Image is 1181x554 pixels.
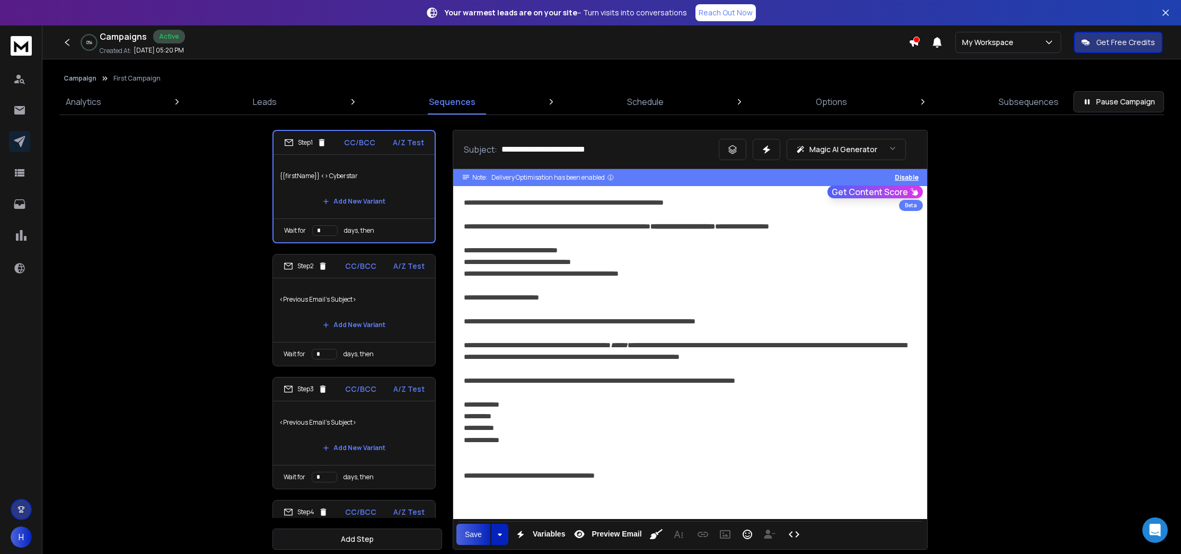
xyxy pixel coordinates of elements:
p: CC/BCC [345,507,376,517]
p: A/Z Test [393,384,425,394]
p: – Turn visits into conversations [445,7,687,18]
p: 0 % [86,39,92,46]
a: Leads [246,89,283,115]
a: Subsequences [992,89,1065,115]
button: Insert Link (⌘K) [693,524,713,545]
p: My Workspace [962,37,1018,48]
button: Magic AI Generator [787,139,906,160]
div: Delivery Optimisation has been enabled [491,173,614,182]
strong: Your warmest leads are on your site [445,7,577,17]
button: H [11,526,32,548]
li: Step2CC/BCCA/Z Test<Previous Email's Subject>Add New VariantWait fordays, then [272,254,436,366]
p: CC/BCC [345,261,376,271]
button: Pause Campaign [1073,91,1164,112]
p: Wait for [284,226,306,235]
button: Add Step [272,529,442,550]
button: Add New Variant [314,191,394,212]
p: CC/BCC [344,137,375,148]
button: More Text [668,524,689,545]
span: Preview Email [589,530,644,539]
p: Magic AI Generator [809,144,877,155]
img: logo [11,36,32,56]
p: First Campaign [113,74,161,83]
a: Reach Out Now [695,4,756,21]
li: Step3CC/BCCA/Z Test<Previous Email's Subject>Add New VariantWait fordays, then [272,377,436,489]
p: <Previous Email's Subject> [279,408,429,437]
h1: Campaigns [100,30,147,43]
p: {{firstName}} <> Cyberstar [280,161,428,191]
button: Campaign [64,74,96,83]
span: Variables [531,530,568,539]
button: Save [456,524,490,545]
p: [DATE] 05:20 PM [134,46,184,55]
p: days, then [343,473,374,481]
p: A/Z Test [393,261,425,271]
p: Get Free Credits [1096,37,1155,48]
div: Beta [899,200,923,211]
button: Get Content Score [827,186,923,198]
p: Schedule [627,95,664,108]
p: Sequences [429,95,475,108]
p: Analytics [66,95,101,108]
div: Step 2 [284,261,328,271]
button: Add New Variant [314,437,394,459]
a: Schedule [621,89,670,115]
button: Add New Variant [314,314,394,336]
p: Options [816,95,847,108]
a: Sequences [422,89,482,115]
p: Reach Out Now [699,7,753,18]
a: Options [809,89,853,115]
div: Active [153,30,185,43]
p: Subsequences [999,95,1059,108]
div: Step 4 [284,507,328,517]
button: Variables [510,524,568,545]
p: Leads [253,95,277,108]
div: Step 3 [284,384,328,394]
p: Created At: [100,47,131,55]
p: Wait for [284,473,305,481]
p: A/Z Test [393,137,424,148]
div: Step 1 [284,138,327,147]
p: <Previous Email's Subject> [279,285,429,314]
div: Open Intercom Messenger [1142,517,1168,543]
li: Step1CC/BCCA/Z Test{{firstName}} <> CyberstarAdd New VariantWait fordays, then [272,130,436,243]
button: Get Free Credits [1074,32,1162,53]
p: days, then [343,350,374,358]
p: Subject: [464,143,497,156]
span: Note: [472,173,487,182]
a: Analytics [59,89,108,115]
button: Insert Image (⌘P) [715,524,735,545]
p: Wait for [284,350,305,358]
button: Disable [895,173,919,182]
button: Preview Email [569,524,644,545]
p: CC/BCC [345,384,376,394]
p: days, then [344,226,374,235]
p: A/Z Test [393,507,425,517]
button: Insert Unsubscribe Link [760,524,780,545]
